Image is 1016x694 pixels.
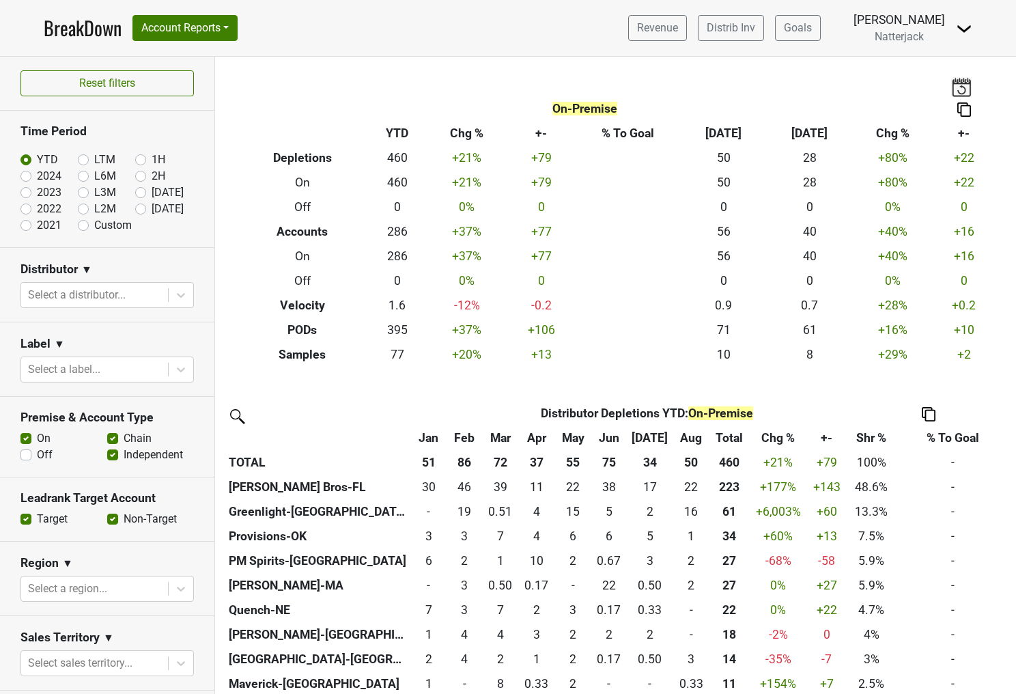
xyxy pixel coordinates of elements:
[853,195,933,220] td: 0 %
[853,220,933,245] td: +40 %
[410,598,447,622] td: 6.5
[559,527,588,545] div: 6
[767,293,853,318] td: 0.7
[414,527,443,545] div: 3
[103,630,114,646] span: ▼
[152,184,184,201] label: [DATE]
[767,342,853,367] td: 8
[368,220,427,245] td: 286
[681,171,767,195] td: 50
[20,630,100,645] h3: Sales Territory
[237,268,368,293] th: Off
[627,573,673,598] td: 0.5
[933,318,995,342] td: +10
[225,426,410,450] th: &nbsp;: activate to sort column ascending
[81,262,92,278] span: ▼
[847,450,896,475] td: 100%
[627,598,673,622] td: 0.33
[681,268,767,293] td: 0
[427,195,507,220] td: 0 %
[922,407,935,421] img: Copy to clipboard
[709,450,750,475] th: 460
[896,426,1010,450] th: % To Goal: activate to sort column ascending
[518,499,555,524] td: 4
[933,245,995,269] td: +16
[681,293,767,318] td: 0.9
[594,478,623,496] div: 38
[427,146,507,171] td: +21 %
[522,503,552,520] div: 4
[594,527,623,545] div: 6
[447,524,483,549] td: 2.51
[809,552,844,570] div: -58
[809,527,844,545] div: +13
[817,456,837,469] span: +79
[225,450,410,475] th: TOTAL
[225,549,410,573] th: PM Spirits-[GEOGRAPHIC_DATA]
[896,475,1010,499] td: -
[152,201,184,217] label: [DATE]
[853,171,933,195] td: +80 %
[712,527,747,545] div: 34
[853,122,933,146] th: Chg %
[507,220,576,245] td: +77
[368,342,427,367] td: 77
[507,146,576,171] td: +79
[37,217,61,234] label: 2021
[507,171,576,195] td: +79
[518,598,555,622] td: 2
[368,268,427,293] td: 0
[630,478,670,496] div: 17
[237,318,368,342] th: PODs
[447,450,483,475] th: 86
[853,268,933,293] td: 0 %
[485,478,515,496] div: 39
[809,577,844,594] div: +27
[427,245,507,269] td: +37 %
[767,318,853,342] td: 61
[933,171,995,195] td: +22
[20,556,59,570] h3: Region
[673,475,709,499] td: 21.56
[522,478,552,496] div: 11
[559,577,588,594] div: -
[485,527,515,545] div: 7
[627,475,673,499] td: 16.6
[447,598,483,622] td: 3.49
[414,478,443,496] div: 30
[368,122,427,146] th: YTD
[847,475,896,499] td: 48.6%
[673,549,709,573] td: 2
[630,503,670,520] div: 2
[447,426,483,450] th: Feb: activate to sort column ascending
[750,499,806,524] td: +6,003 %
[507,268,576,293] td: 0
[767,122,853,146] th: [DATE]
[591,524,627,549] td: 5.51
[555,426,591,450] th: May: activate to sort column ascending
[933,220,995,245] td: +16
[763,456,793,469] span: +21%
[54,336,65,352] span: ▼
[482,573,518,598] td: 0.5
[410,499,447,524] td: 0
[847,549,896,573] td: 5.9%
[673,598,709,622] td: 0
[124,430,152,447] label: Chain
[447,549,483,573] td: 2.34
[450,503,479,520] div: 19
[482,450,518,475] th: 72
[555,450,591,475] th: 55
[933,293,995,318] td: +0.2
[750,426,806,450] th: Chg %: activate to sort column ascending
[630,601,670,619] div: 0.33
[709,524,750,549] th: 34.250
[94,168,116,184] label: L6M
[681,245,767,269] td: 56
[20,262,78,277] h3: Distributor
[368,293,427,318] td: 1.6
[20,124,194,139] h3: Time Period
[410,549,447,573] td: 6
[368,245,427,269] td: 286
[559,503,588,520] div: 15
